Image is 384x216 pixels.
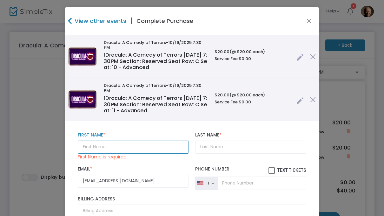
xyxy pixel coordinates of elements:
button: Close [305,17,313,25]
label: First Name [78,132,189,138]
img: IMG8342.jpeg [68,90,97,108]
span: Dracula: A Comedy of Terrors [DATE] 7:30 PM Section: Reserved Seat Row: C Seat: 11 - Advanced [104,94,207,114]
h4: Complete Purchase [136,17,193,25]
label: Billing Address [78,196,306,202]
h6: Dracula: A Comedy of Terrors [104,40,208,50]
label: Email [78,166,189,172]
img: cross.png [310,54,316,59]
label: Last Name [195,132,306,138]
span: (@ $20.00 each) [229,92,265,98]
p: First Name is required. [78,154,128,160]
input: Phone Number [218,177,306,190]
button: +1 [195,177,218,190]
h6: $20.00 [215,49,290,54]
img: IMG8342.jpeg [68,47,97,66]
span: Dracula: A Comedy of Terrors [DATE] 7:30 PM Section: Reserved Seat Row: C Seat: 10 - Advanced [104,51,207,71]
input: Last Name [195,141,306,154]
h6: Service Fee $0.00 [215,100,290,105]
h6: Service Fee $0.00 [215,56,290,61]
h6: Dracula: A Comedy of Terrors [104,83,208,93]
span: 1 [104,51,105,59]
input: Email [78,175,189,188]
h4: View other events [73,17,126,25]
span: | [126,15,136,27]
span: (@ $20.00 each) [229,49,265,55]
input: First Name [78,141,189,154]
span: -10/16/2025 7:30 PM [104,39,202,51]
div: +1 [205,181,209,186]
span: -10/16/2025 7:30 PM [104,82,202,94]
h6: $20.00 [215,93,290,98]
span: Text Tickets [277,168,306,173]
img: cross.png [310,97,316,102]
span: 1 [104,94,105,102]
label: Phone Number [195,166,306,174]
